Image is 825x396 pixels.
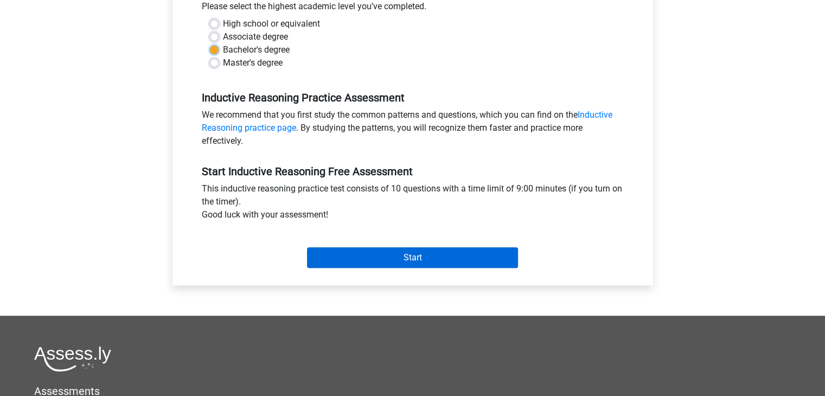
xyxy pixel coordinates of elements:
[34,346,111,372] img: Assessly logo
[223,30,288,43] label: Associate degree
[202,165,624,178] h5: Start Inductive Reasoning Free Assessment
[223,17,320,30] label: High school or equivalent
[223,43,290,56] label: Bachelor's degree
[223,56,283,69] label: Master's degree
[194,182,632,226] div: This inductive reasoning practice test consists of 10 questions with a time limit of 9:00 minutes...
[202,91,624,104] h5: Inductive Reasoning Practice Assessment
[194,108,632,152] div: We recommend that you first study the common patterns and questions, which you can find on the . ...
[307,247,518,268] input: Start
